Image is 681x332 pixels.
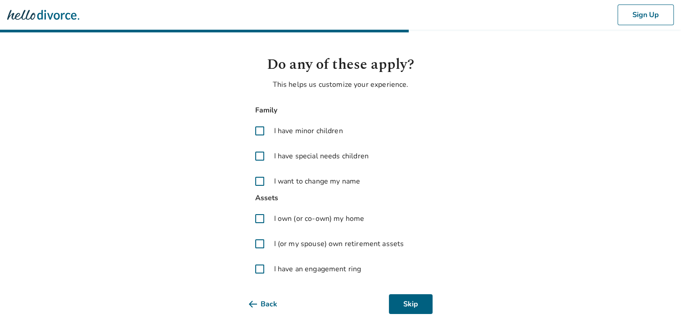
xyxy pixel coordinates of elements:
[249,192,433,204] span: Assets
[274,264,361,274] span: I have an engagement ring
[274,238,404,249] span: I (or my spouse) own retirement assets
[7,6,79,24] img: Hello Divorce Logo
[249,294,292,314] button: Back
[274,126,343,136] span: I have minor children
[249,54,433,76] h1: Do any of these apply?
[249,79,433,90] p: This helps us customize your experience.
[274,213,365,224] span: I own (or co-own) my home
[274,151,369,162] span: I have special needs children
[274,176,361,187] span: I want to change my name
[636,289,681,332] iframe: Chat Widget
[618,4,674,25] button: Sign Up
[249,104,433,117] span: Family
[389,294,433,314] button: Skip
